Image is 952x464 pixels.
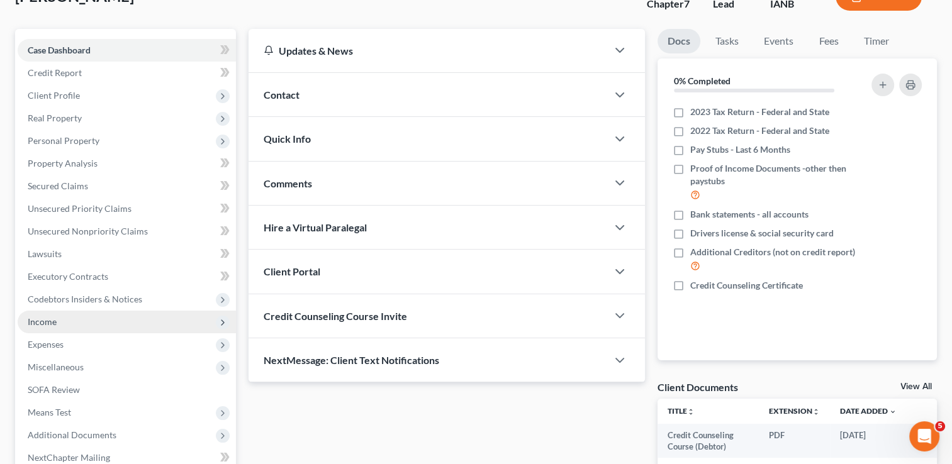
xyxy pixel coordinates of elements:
a: Tasks [705,29,749,53]
a: Lawsuits [18,243,236,265]
span: Income [28,316,57,327]
span: Codebtors Insiders & Notices [28,294,142,304]
span: Real Property [28,113,82,123]
span: Client Profile [28,90,80,101]
span: Property Analysis [28,158,98,168]
span: 2022 Tax Return - Federal and State [690,124,829,137]
i: expand_more [889,408,897,416]
span: Credit Counseling Certificate [690,279,803,292]
span: Additional Documents [28,429,116,440]
span: Credit Report [28,67,82,78]
span: Means Test [28,407,71,417]
a: Events [754,29,804,53]
a: Secured Claims [18,175,236,197]
a: Fees [809,29,849,53]
span: Comments [264,177,312,189]
a: Property Analysis [18,152,236,175]
a: Unsecured Priority Claims [18,197,236,220]
a: Titleunfold_more [668,406,695,416]
a: Executory Contracts [18,265,236,288]
td: Credit Counseling Course (Debtor) [658,424,759,458]
a: Date Added expand_more [840,406,897,416]
div: Client Documents [658,380,738,394]
span: Miscellaneous [28,362,84,372]
a: Credit Report [18,62,236,84]
span: SOFA Review [28,384,80,395]
a: Timer [854,29,899,53]
a: Case Dashboard [18,39,236,62]
span: NextChapter Mailing [28,452,110,463]
span: Personal Property [28,135,99,146]
span: 2023 Tax Return - Federal and State [690,106,829,118]
span: Lawsuits [28,248,62,259]
td: PDF [759,424,830,458]
a: Docs [658,29,700,53]
span: Credit Counseling Course Invite [264,310,407,322]
span: Unsecured Priority Claims [28,203,132,214]
a: Extensionunfold_more [769,406,820,416]
span: Executory Contracts [28,271,108,282]
span: Contact [264,89,300,101]
a: SOFA Review [18,378,236,401]
i: unfold_more [687,408,695,416]
a: Unsecured Nonpriority Claims [18,220,236,243]
span: Expenses [28,339,64,350]
span: Drivers license & social security card [690,227,834,240]
span: Proof of Income Documents -other then paystubs [690,162,856,187]
td: [DATE] [830,424,907,458]
span: Additional Creditors (not on credit report) [690,246,855,258]
span: Case Dashboard [28,45,91,55]
span: Secured Claims [28,180,88,191]
span: Pay Stubs - Last 6 Months [690,143,790,156]
span: Hire a Virtual Paralegal [264,221,367,233]
span: 5 [935,421,945,431]
span: Client Portal [264,265,320,277]
a: View All [900,382,932,391]
span: NextMessage: Client Text Notifications [264,354,439,366]
span: Unsecured Nonpriority Claims [28,226,148,236]
i: unfold_more [812,408,820,416]
div: Updates & News [264,44,592,57]
iframe: Intercom live chat [909,421,939,451]
span: Bank statements - all accounts [690,208,809,221]
span: Quick Info [264,133,311,145]
strong: 0% Completed [674,75,731,86]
